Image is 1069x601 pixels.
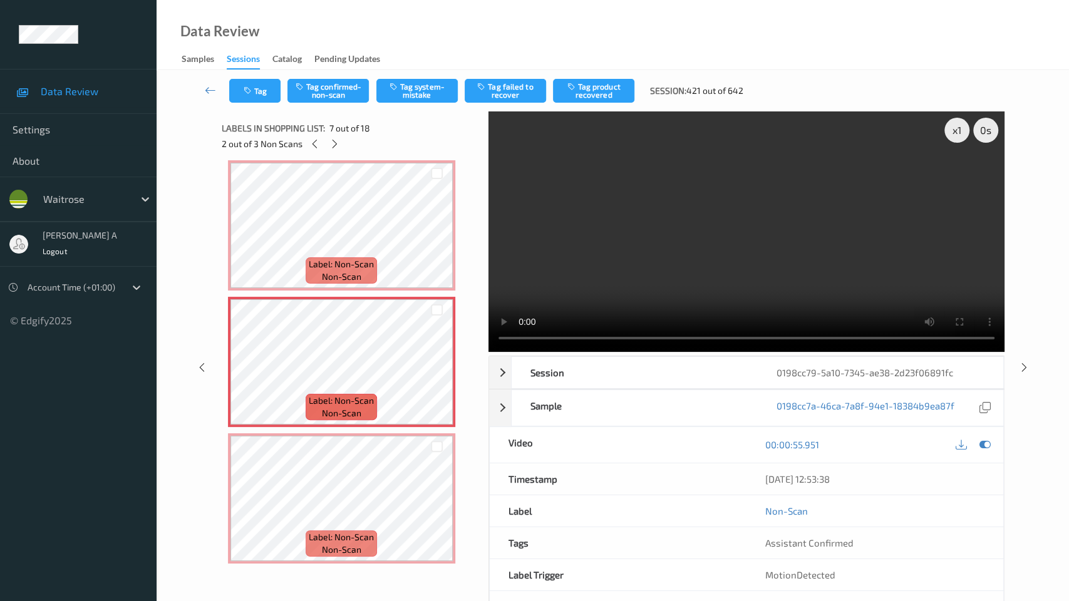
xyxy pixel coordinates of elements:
span: Labels in shopping list: [222,122,325,135]
div: Sessions [227,53,260,69]
div: [DATE] 12:53:38 [765,473,984,485]
button: Tag product recovered [553,79,634,103]
span: Label: Non-Scan [309,531,374,543]
span: 7 out of 18 [329,122,370,135]
div: Session0198cc79-5a10-7345-ae38-2d23f06891fc [489,356,1004,389]
a: 0198cc7a-46ca-7a8f-94e1-18384b9ea87f [776,399,954,416]
button: Tag confirmed-non-scan [287,79,369,103]
span: non-scan [322,270,361,283]
div: Sample [512,390,757,426]
div: Samples [182,53,214,68]
a: Catalog [272,51,314,68]
a: Pending Updates [314,51,393,68]
div: x 1 [944,118,969,143]
button: Tag failed to recover [465,79,546,103]
div: 0198cc79-5a10-7345-ae38-2d23f06891fc [757,357,1003,388]
span: non-scan [322,407,361,419]
span: Label: Non-Scan [309,394,374,407]
div: Timestamp [490,463,746,495]
div: Label [490,495,746,527]
a: Samples [182,51,227,68]
div: Data Review [180,25,259,38]
div: 2 out of 3 Non Scans [222,136,480,152]
a: Non-Scan [765,505,808,517]
div: MotionDetected [746,559,1003,590]
div: Label Trigger [490,559,746,590]
span: Assistant Confirmed [765,537,854,548]
div: Tags [490,527,746,558]
div: Sample0198cc7a-46ca-7a8f-94e1-18384b9ea87f [489,389,1004,426]
span: non-scan [322,543,361,556]
div: Video [490,427,746,463]
div: Session [512,357,757,388]
span: Label: Non-Scan [309,258,374,270]
a: 00:00:55.951 [765,438,819,451]
div: Catalog [272,53,302,68]
div: 0 s [973,118,998,143]
span: 421 out of 642 [686,85,743,97]
div: Pending Updates [314,53,380,68]
button: Tag system-mistake [376,79,458,103]
span: Session: [650,85,686,97]
a: Sessions [227,51,272,69]
button: Tag [229,79,281,103]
